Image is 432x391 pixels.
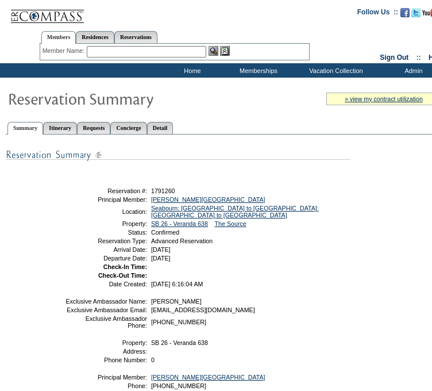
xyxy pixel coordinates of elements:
[151,196,265,203] a: [PERSON_NAME][GEOGRAPHIC_DATA]
[65,205,147,218] td: Location:
[76,31,114,43] a: Residences
[416,53,421,62] span: ::
[65,315,147,329] td: Exclusive Ambassador Phone:
[65,356,147,363] td: Phone Number:
[151,237,213,244] span: Advanced Reservation
[380,53,408,62] a: Sign Out
[151,306,255,313] span: [EMAIL_ADDRESS][DOMAIN_NAME]
[151,229,179,236] span: Confirmed
[65,196,147,203] td: Principal Member:
[209,46,218,56] img: View
[151,356,155,363] span: 0
[151,220,208,227] a: SB 26 - Veranda 638
[357,7,398,21] td: Follow Us ::
[411,11,421,18] a: Follow us on Twitter
[65,348,147,355] td: Address:
[151,255,171,262] span: [DATE]
[151,187,175,194] span: 1791260
[151,246,171,253] span: [DATE]
[103,263,147,270] strong: Check-In Time:
[98,272,147,279] strong: Check-Out Time:
[290,63,379,78] td: Vacation Collection
[151,319,206,325] span: [PHONE_NUMBER]
[65,237,147,244] td: Reservation Type:
[65,220,147,227] td: Property:
[65,229,147,236] td: Status:
[151,205,319,218] a: Seabourn: [GEOGRAPHIC_DATA] to [GEOGRAPHIC_DATA]: [GEOGRAPHIC_DATA] to [GEOGRAPHIC_DATA]
[65,187,147,194] td: Reservation #:
[151,298,202,305] span: [PERSON_NAME]
[151,374,265,381] a: [PERSON_NAME][GEOGRAPHIC_DATA]
[65,281,147,287] td: Date Created:
[400,8,410,17] img: Become our fan on Facebook
[215,220,246,227] a: The Source
[7,122,43,135] a: Summary
[43,122,77,134] a: Itinerary
[65,298,147,305] td: Exclusive Ambassador Name:
[151,339,208,346] span: SB 26 - Veranda 638
[65,306,147,313] td: Exclusive Ambassador Email:
[147,122,173,134] a: Detail
[114,31,157,43] a: Reservations
[65,255,147,262] td: Departure Date:
[6,148,350,162] img: subTtlResSummary.gif
[151,382,206,389] span: [PHONE_NUMBER]
[65,246,147,253] td: Arrival Date:
[65,382,147,389] td: Phone:
[41,31,76,44] a: Members
[158,63,224,78] td: Home
[400,11,410,18] a: Become our fan on Facebook
[224,63,290,78] td: Memberships
[7,87,237,110] img: Reservaton Summary
[65,339,147,346] td: Property:
[65,374,147,381] td: Principal Member:
[43,46,87,56] div: Member Name:
[220,46,230,56] img: Reservations
[77,122,110,134] a: Requests
[110,122,146,134] a: Concierge
[411,8,421,17] img: Follow us on Twitter
[345,95,423,102] a: » view my contract utilization
[151,281,203,287] span: [DATE] 6:16:04 AM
